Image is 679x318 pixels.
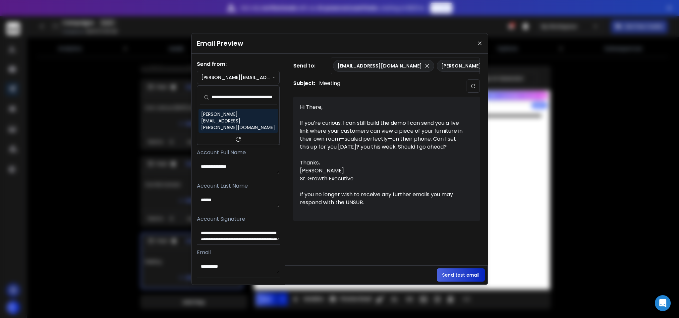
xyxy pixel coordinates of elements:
p: Email [197,249,280,256]
h1: Send to: [293,62,320,70]
p: [PERSON_NAME][EMAIL_ADDRESS][PERSON_NAME][DOMAIN_NAME] [201,74,273,81]
button: Send test email [437,268,485,282]
div: Hi There, [300,103,466,111]
p: [PERSON_NAME][EMAIL_ADDRESS][DOMAIN_NAME] [441,63,565,69]
div: If you’re curious, I can still build the demo I can send you a live link where your customers can... [300,119,466,151]
p: Account Full Name [197,149,280,157]
div: Sr. Growth Executive [300,175,466,183]
h1: Email Preview [197,39,243,48]
p: Account Last Name [197,182,280,190]
div: If you no longer wish to receive any further emails you may respond with the UNSUB. [300,191,466,206]
p: Account Signature [197,215,280,223]
div: [PERSON_NAME] [300,167,466,175]
h1: Send from: [197,60,280,68]
h1: Subject: [293,79,315,93]
div: Thanks, [300,159,466,167]
p: Meeting [319,79,340,93]
div: Open Intercom Messenger [655,295,671,311]
p: [EMAIL_ADDRESS][DOMAIN_NAME] [337,63,422,69]
div: [PERSON_NAME][EMAIL_ADDRESS][PERSON_NAME][DOMAIN_NAME] [201,111,275,131]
